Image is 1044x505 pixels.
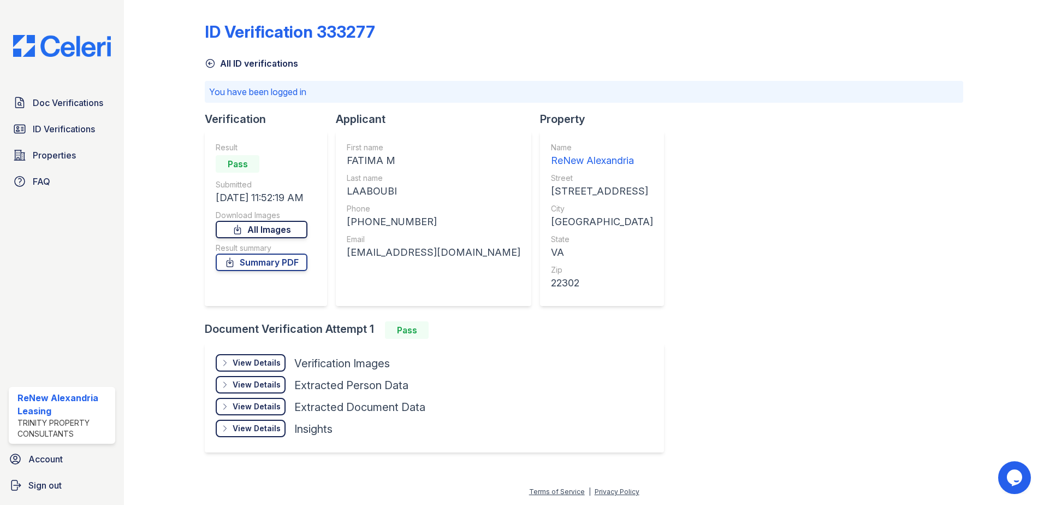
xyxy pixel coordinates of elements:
[347,203,520,214] div: Phone
[205,57,298,70] a: All ID verifications
[33,122,95,136] span: ID Verifications
[595,488,639,496] a: Privacy Policy
[294,356,390,371] div: Verification Images
[209,85,959,98] p: You have been logged in
[551,265,653,275] div: Zip
[216,243,307,254] div: Result summary
[4,35,120,57] img: CE_Logo_Blue-a8612792a0a2168367f1c8372b55b34899dd931a85d93a1a3d3e32e68fde9ad4.png
[33,149,76,162] span: Properties
[294,400,425,415] div: Extracted Document Data
[205,321,673,339] div: Document Verification Attempt 1
[551,203,653,214] div: City
[233,401,281,412] div: View Details
[216,254,307,271] a: Summary PDF
[216,179,307,190] div: Submitted
[347,184,520,199] div: LAABOUBI
[347,214,520,230] div: [PHONE_NUMBER]
[216,142,307,153] div: Result
[216,155,259,173] div: Pass
[551,275,653,291] div: 22302
[551,184,653,199] div: [STREET_ADDRESS]
[33,96,103,109] span: Doc Verifications
[9,144,115,166] a: Properties
[9,171,115,192] a: FAQ
[540,111,673,127] div: Property
[551,234,653,245] div: State
[347,173,520,184] div: Last name
[347,142,520,153] div: First name
[551,214,653,230] div: [GEOGRAPHIC_DATA]
[233,379,281,390] div: View Details
[28,479,62,492] span: Sign out
[9,118,115,140] a: ID Verifications
[294,421,333,437] div: Insights
[998,461,1033,494] iframe: chat widget
[205,22,375,42] div: ID Verification 333277
[205,111,336,127] div: Verification
[589,488,591,496] div: |
[551,153,653,168] div: ReNew Alexandria
[216,221,307,238] a: All Images
[17,391,111,418] div: ReNew Alexandria Leasing
[551,245,653,260] div: VA
[9,92,115,114] a: Doc Verifications
[385,321,429,339] div: Pass
[28,453,63,466] span: Account
[347,234,520,245] div: Email
[233,357,281,368] div: View Details
[233,423,281,434] div: View Details
[551,142,653,153] div: Name
[529,488,585,496] a: Terms of Service
[347,153,520,168] div: FATIMA M
[551,173,653,184] div: Street
[294,378,408,393] div: Extracted Person Data
[216,190,307,205] div: [DATE] 11:52:19 AM
[33,175,50,188] span: FAQ
[17,418,111,439] div: Trinity Property Consultants
[347,245,520,260] div: [EMAIL_ADDRESS][DOMAIN_NAME]
[216,210,307,221] div: Download Images
[336,111,540,127] div: Applicant
[4,474,120,496] a: Sign out
[551,142,653,168] a: Name ReNew Alexandria
[4,448,120,470] a: Account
